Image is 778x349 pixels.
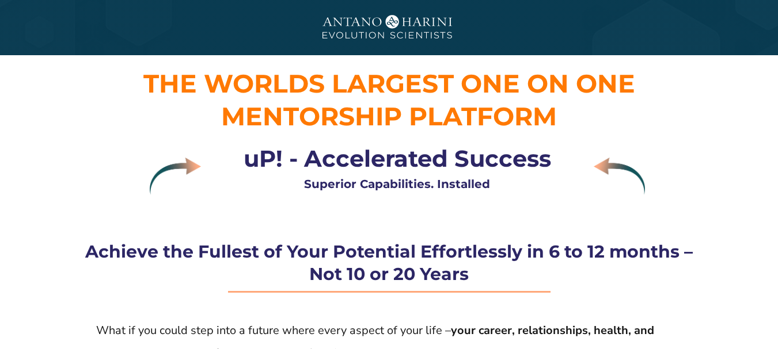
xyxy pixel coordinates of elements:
[150,158,201,195] img: Layer 9
[304,177,490,191] strong: Superior Capabilities. Installed
[245,101,557,132] span: entorship Platform
[303,6,476,49] img: A&H_Ev png
[85,241,693,285] strong: Achieve the Fullest of Your Potential Effortlessly in 6 to 12 months – Not 10 or 20 Years
[244,144,551,172] strong: uP! - Accelerated Success
[143,68,635,132] span: THE WORLDS LARGEST ONE ON ONE M
[594,158,645,195] img: Layer 9 copy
